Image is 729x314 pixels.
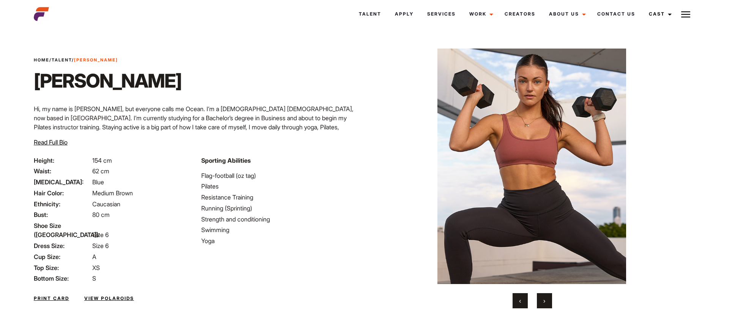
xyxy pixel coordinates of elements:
[92,189,133,197] span: Medium Brown
[34,188,91,198] span: Hair Color:
[74,57,118,63] strong: [PERSON_NAME]
[543,297,545,305] span: Next
[519,297,521,305] span: Previous
[681,10,690,19] img: Burger icon
[201,182,360,191] li: Pilates
[34,166,91,176] span: Waist:
[92,157,112,164] span: 154 cm
[34,221,91,239] span: Shoe Size ([GEOGRAPHIC_DATA]):
[201,193,360,202] li: Resistance Training
[642,4,676,24] a: Cast
[34,210,91,219] span: Bust:
[34,57,118,63] span: / /
[92,264,100,272] span: XS
[34,295,69,302] a: Print Card
[462,4,498,24] a: Work
[34,156,91,165] span: Height:
[34,104,360,168] p: Hi, my name is [PERSON_NAME], but everyone calls me Ocean. I’m a [DEMOGRAPHIC_DATA] [DEMOGRAPHIC_...
[34,138,68,147] button: Read Full Bio
[542,4,590,24] a: About Us
[92,211,110,218] span: 80 cm
[34,177,91,187] span: [MEDICAL_DATA]:
[34,241,91,250] span: Dress Size:
[92,178,104,186] span: Blue
[201,215,360,224] li: Strength and conditioning
[201,171,360,180] li: Flag-football (oz tag)
[52,57,72,63] a: Talent
[34,69,181,92] h1: [PERSON_NAME]
[34,138,68,146] span: Read Full Bio
[92,253,96,261] span: A
[34,199,91,209] span: Ethnicity:
[34,252,91,261] span: Cup Size:
[92,200,120,208] span: Caucasian
[201,236,360,245] li: Yoga
[92,242,109,250] span: Size 6
[201,225,360,234] li: Swimming
[92,167,109,175] span: 62 cm
[84,295,134,302] a: View Polaroids
[34,6,49,22] img: cropped-aefm-brand-fav-22-square.png
[201,157,251,164] strong: Sporting Abilities
[34,274,91,283] span: Bottom Size:
[201,204,360,213] li: Running (Sprinting)
[590,4,642,24] a: Contact Us
[34,57,49,63] a: Home
[34,263,91,272] span: Top Size:
[498,4,542,24] a: Creators
[92,275,96,282] span: S
[92,231,109,239] span: Size 6
[352,4,388,24] a: Talent
[420,4,462,24] a: Services
[388,4,420,24] a: Apply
